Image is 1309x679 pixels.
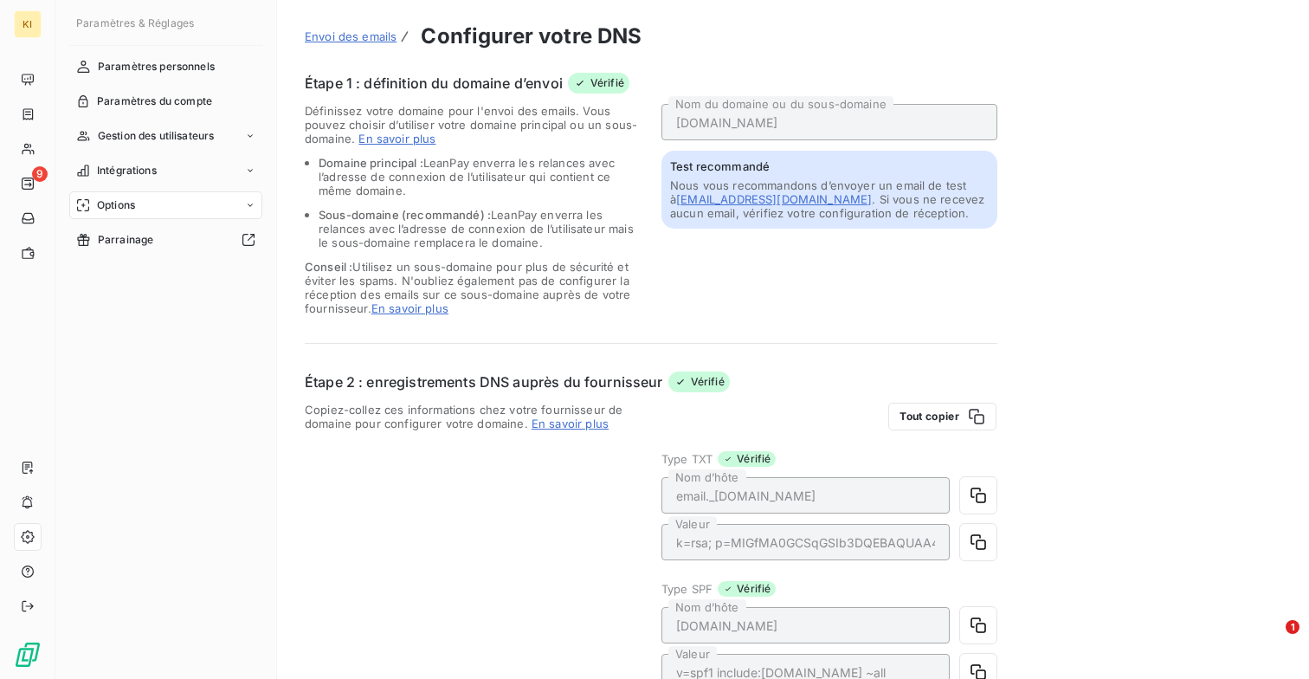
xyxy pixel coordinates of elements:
[97,197,135,213] span: Options
[69,157,262,184] a: Intégrations
[32,166,48,182] span: 9
[661,524,950,560] input: placeholder
[888,403,996,430] button: Tout copier
[14,170,41,197] a: 9
[319,208,634,249] span: LeanPay enverra les relances avec l’adresse de connexion de l’utilisateur mais le sous-domaine re...
[532,417,609,430] a: En savoir plus
[98,59,215,74] span: Paramètres personnels
[305,104,637,145] span: Définissez votre domaine pour l'envoi des emails. Vous pouvez choisir d’utiliser votre domaine pr...
[98,128,215,144] span: Gestion des utilisateurs
[676,192,872,206] a: [EMAIL_ADDRESS][DOMAIN_NAME]
[668,372,730,392] span: Vérifié
[718,451,776,467] span: Vérifié
[661,607,950,643] input: placeholder
[69,226,262,254] a: Parrainage
[319,208,491,222] span: Sous-domaine (recommandé) :
[14,10,42,38] div: KI
[1286,620,1299,634] span: 1
[69,191,262,219] a: Options
[305,260,641,315] span: Utilisez un sous-domaine pour plus de sécurité et éviter les spams. N'oubliez également pas de co...
[319,156,423,170] span: Domaine principal :
[1250,620,1292,662] iframe: Intercom live chat
[305,29,397,43] span: Envoi des emails
[98,232,154,248] span: Parrainage
[718,581,776,597] span: Vérifié
[305,260,352,274] span: Conseil :
[670,159,989,173] span: Test recommandé
[371,301,448,315] span: En savoir plus
[69,53,262,81] a: Paramètres personnels
[421,21,642,52] h3: Configurer votre DNS
[305,73,563,94] h6: Étape 1 : définition du domaine d’envoi
[319,156,615,197] span: LeanPay enverra les relances avec l’adresse de connexion de l’utilisateur qui contient ce même do...
[69,87,262,115] a: Paramètres du compte
[661,452,713,466] span: Type TXT
[76,16,194,29] span: Paramètres & Réglages
[97,163,157,178] span: Intégrations
[661,477,950,514] input: placeholder
[568,73,629,94] span: Vérifié
[305,403,641,430] span: Copiez-collez ces informations chez votre fournisseur de domaine pour configurer votre domaine.
[670,178,989,220] span: Nous vous recommandons d’envoyer un email de test à . Si vous ne recevez aucun email, vérifiez vo...
[14,641,42,669] img: Logo LeanPay
[661,582,713,596] span: Type SPF
[97,94,212,109] span: Paramètres du compte
[69,122,262,150] a: Gestion des utilisateurs
[305,372,663,392] h6: Étape 2 : enregistrements DNS auprès du fournisseur
[358,132,435,145] span: En savoir plus
[661,104,997,140] input: placeholder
